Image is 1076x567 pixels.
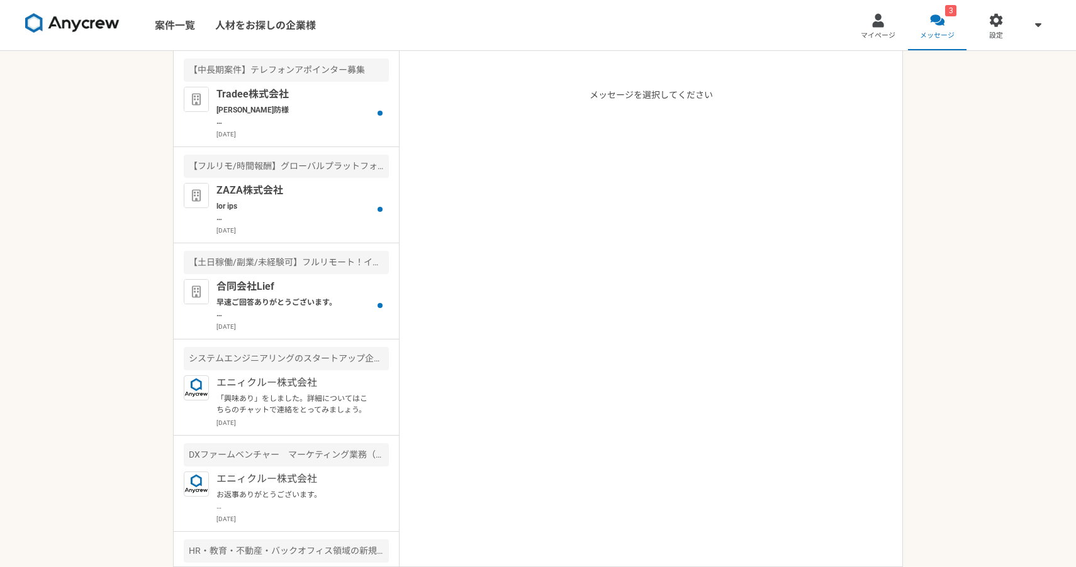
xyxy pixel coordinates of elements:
p: 「興味あり」をしました。詳細についてはこちらのチャットで連絡をとってみましょう。 [216,393,372,416]
p: Tradee株式会社 [216,87,372,102]
div: 3 [945,5,956,16]
img: default_org_logo-42cde973f59100197ec2c8e796e4974ac8490bb5b08a0eb061ff975e4574aa76.png [184,87,209,112]
p: エニィクルー株式会社 [216,471,372,487]
span: マイページ [861,31,895,41]
span: メッセージ [920,31,955,41]
p: [DATE] [216,129,389,139]
div: 【フルリモ/時間報酬】グローバルプラットフォームのカスタマーサクセス急募！ [184,155,389,178]
p: [PERSON_NAME]防様 この度は弊社求人にご興味を持っていただきありがとうございます。 Tradee株式会社の[PERSON_NAME]と申します。 今回弊社が募っている求人は特定技能商... [216,104,372,127]
div: システムエンジニアリングのスタートアップ企業 生成AIの新規事業のセールスを募集 [184,347,389,370]
p: 早速ご回答ありがとうございます。 一度、ご面談をさせて頂きたいと思いますので、候補日時を3つ程頂いてもよろしいでしょうか。 よろしくお願いします。 [216,297,372,319]
span: 設定 [989,31,1003,41]
img: logo_text_blue_01.png [184,375,209,400]
p: 合同会社Lief [216,279,372,294]
p: [DATE] [216,322,389,331]
div: 【土日稼働/副業/未経験可】フルリモート！インサイドセールス募集（長期案件） [184,251,389,274]
p: エニィクルー株式会社 [216,375,372,390]
img: 8DqYSo04kwAAAAASUVORK5CYII= [25,13,120,33]
p: lor ips dolorsitame。 CONSecteturadipis。 elitseddoeiusmo、temporinci。 utlaboreetdolorem。 === al：835... [216,201,372,223]
p: メッセージを選択してください [590,89,713,566]
p: ZAZA株式会社 [216,183,372,198]
p: [DATE] [216,514,389,524]
div: DXファームベンチャー マーケティング業務（クリエイティブと施策実施サポート） [184,443,389,466]
p: [DATE] [216,418,389,427]
div: HR・教育・不動産・バックオフィス領域の新規事業 0→1で事業を立ち上げたい方 [184,539,389,563]
img: default_org_logo-42cde973f59100197ec2c8e796e4974ac8490bb5b08a0eb061ff975e4574aa76.png [184,279,209,304]
p: [DATE] [216,226,389,235]
img: logo_text_blue_01.png [184,471,209,497]
img: default_org_logo-42cde973f59100197ec2c8e796e4974ac8490bb5b08a0eb061ff975e4574aa76.png [184,183,209,208]
p: お返事ありがとうございます。 [DATE]15:00にてご調整させていただきました。 また職務経歴も資料にてアップロードさせていただきました。 以上、ご確認の程よろしくお願いいたします。 [216,489,372,512]
div: 【中長期案件】テレフォンアポインター募集 [184,58,389,82]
